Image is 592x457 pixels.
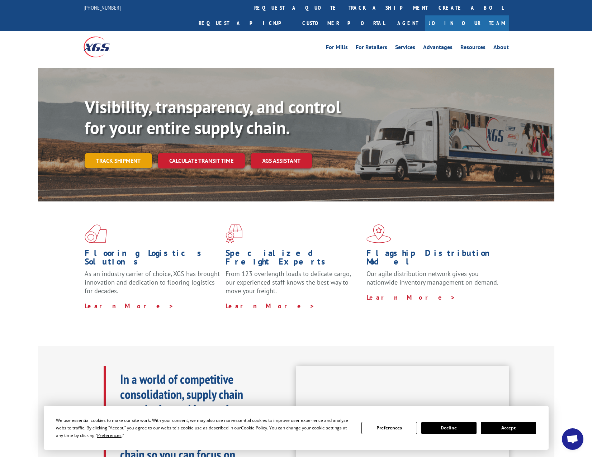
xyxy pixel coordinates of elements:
a: Resources [460,44,486,52]
a: For Mills [326,44,348,52]
span: Our agile distribution network gives you nationwide inventory management on demand. [366,270,498,286]
a: Learn More > [226,302,315,310]
div: We use essential cookies to make our site work. With your consent, we may also use non-essential ... [56,416,353,439]
span: Cookie Policy [241,425,267,431]
a: About [493,44,509,52]
a: [PHONE_NUMBER] [84,4,121,11]
a: Advantages [423,44,453,52]
button: Preferences [361,422,417,434]
h1: Specialized Freight Experts [226,249,361,270]
a: Services [395,44,415,52]
h1: Flooring Logistics Solutions [85,249,220,270]
a: Learn More > [85,302,174,310]
a: For Retailers [356,44,387,52]
a: Open chat [562,428,583,450]
a: Join Our Team [425,15,509,31]
span: Preferences [97,432,122,438]
a: Request a pickup [193,15,297,31]
img: xgs-icon-focused-on-flooring-red [226,224,242,243]
span: As an industry carrier of choice, XGS has brought innovation and dedication to flooring logistics... [85,270,220,295]
button: Accept [481,422,536,434]
b: Visibility, transparency, and control for your entire supply chain. [85,96,341,139]
a: Calculate transit time [158,153,245,168]
h1: Flagship Distribution Model [366,249,502,270]
img: xgs-icon-total-supply-chain-intelligence-red [85,224,107,243]
a: Customer Portal [297,15,390,31]
a: Track shipment [85,153,152,168]
img: xgs-icon-flagship-distribution-model-red [366,224,391,243]
div: Cookie Consent Prompt [44,406,549,450]
p: From 123 overlength loads to delicate cargo, our experienced staff knows the best way to move you... [226,270,361,301]
a: Agent [390,15,425,31]
a: XGS ASSISTANT [251,153,312,168]
button: Decline [421,422,477,434]
a: Learn More > [366,293,456,301]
